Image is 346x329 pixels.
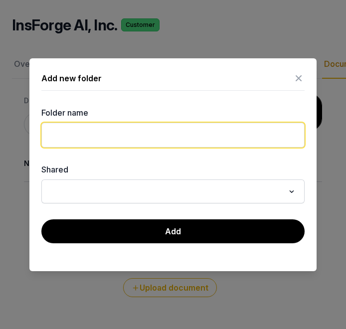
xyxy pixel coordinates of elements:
button: Add [41,219,305,243]
input: Search for option [47,184,284,198]
div: Add new folder [41,72,102,84]
label: Shared [41,164,305,175]
label: Folder name [41,107,305,119]
div: Search for option [46,182,300,200]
